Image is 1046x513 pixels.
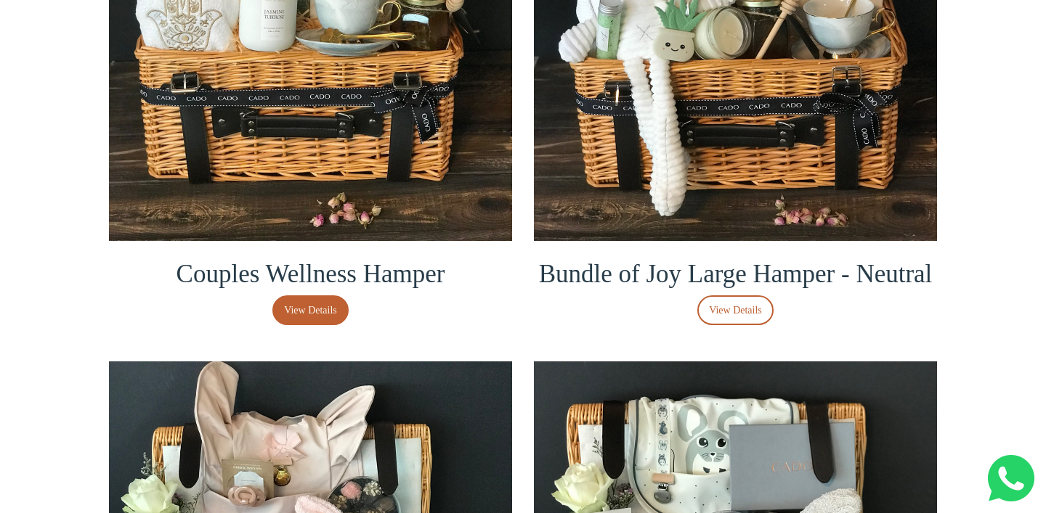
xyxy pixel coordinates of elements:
[988,455,1034,501] img: Whatsapp
[284,303,337,319] span: View Details
[534,259,937,290] h3: Bundle of Joy Large Hamper - Neutral
[272,295,349,325] a: View Details
[697,295,774,325] a: View Details
[709,303,762,319] span: View Details
[109,259,512,290] h3: Couples Wellness Hamper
